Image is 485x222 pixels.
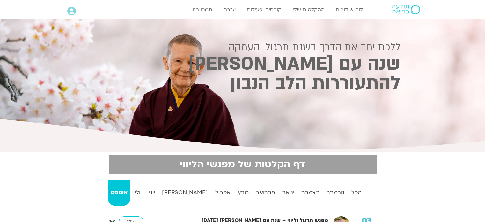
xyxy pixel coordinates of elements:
a: אפריל [212,180,233,206]
strong: [PERSON_NAME] [159,188,211,197]
a: ההקלטות שלי [290,4,328,16]
a: דצמבר [298,180,322,206]
h2: להתעוררות הלב הנבון [85,75,400,92]
h2: ללכת יחד את הדרך בשנת תרגול והעמקה [85,42,400,53]
a: יוני [146,180,158,206]
strong: אוגוסט [108,188,130,197]
a: פברואר [253,180,278,206]
a: [PERSON_NAME] [159,180,211,206]
strong: ינואר [279,188,297,197]
img: תודעה בריאה [392,5,420,14]
strong: דצמבר [298,188,322,197]
strong: אפריל [212,188,233,197]
a: לוח שידורים [333,4,366,16]
h2: דף הקלטות של מפגשי הליווי [113,159,373,170]
a: תמכו בנו [189,4,216,16]
a: ינואר [279,180,297,206]
a: עזרה [220,4,239,16]
strong: יולי [132,188,144,197]
strong: הכל [349,188,364,197]
a: הכל [349,180,364,206]
a: נובמבר [324,180,347,206]
a: קורסים ופעילות [244,4,285,16]
strong: נובמבר [324,188,347,197]
h2: שנה עם [PERSON_NAME] [85,56,400,73]
a: מרץ [235,180,252,206]
a: אוגוסט [108,180,130,206]
strong: יוני [146,188,158,197]
strong: פברואר [253,188,278,197]
strong: מרץ [235,188,252,197]
a: יולי [132,180,144,206]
